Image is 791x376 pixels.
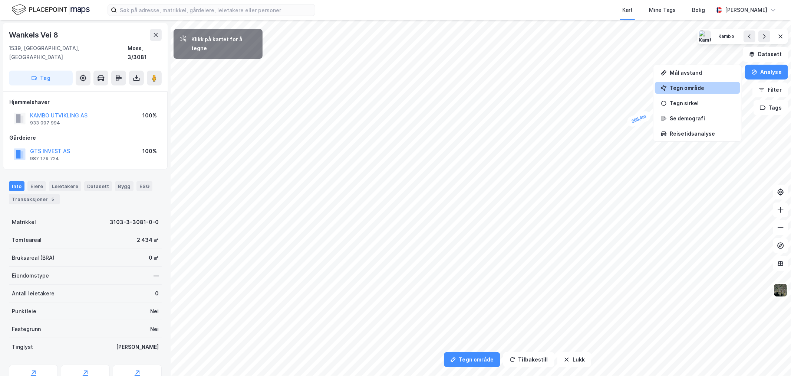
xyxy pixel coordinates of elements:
[9,29,59,41] div: Wankels Vei 8
[117,4,315,16] input: Søk på adresse, matrikkel, gårdeiere, leietakere eller personer
[115,181,134,191] div: Bygg
[9,133,161,142] div: Gårdeiere
[142,147,157,156] div: 100%
[754,340,791,376] iframe: Chat Widget
[754,340,791,376] div: Kontrollprogram for chat
[743,47,788,62] button: Datasett
[725,6,767,14] div: [PERSON_NAME]
[626,110,652,128] div: Map marker
[155,289,159,298] div: 0
[142,111,157,120] div: 100%
[670,130,734,137] div: Reisetidsanalyse
[154,271,159,280] div: —
[557,352,591,367] button: Lukk
[670,115,734,121] div: Se demografi
[128,44,162,62] div: Moss, 3/3081
[692,6,705,14] div: Bolig
[9,44,128,62] div: 1539, [GEOGRAPHIC_DATA], [GEOGRAPHIC_DATA]
[12,325,41,334] div: Festegrunn
[9,194,60,204] div: Transaksjoner
[49,195,57,203] div: 5
[503,352,554,367] button: Tilbakestill
[670,100,734,106] div: Tegn sirkel
[774,283,788,297] img: 9k=
[714,30,739,42] button: Kambo
[191,35,257,53] div: Klikk på kartet for å tegne
[444,352,500,367] button: Tegn område
[12,307,36,316] div: Punktleie
[9,98,161,107] div: Hjemmelshaver
[649,6,676,14] div: Mine Tags
[622,6,633,14] div: Kart
[150,325,159,334] div: Nei
[752,82,788,97] button: Filter
[84,181,112,191] div: Datasett
[699,30,711,42] img: Kambo
[30,120,60,126] div: 933 097 994
[150,307,159,316] div: Nei
[116,343,159,351] div: [PERSON_NAME]
[12,236,42,244] div: Tomteareal
[12,343,33,351] div: Tinglyst
[137,236,159,244] div: 2 434 ㎡
[12,271,49,280] div: Eiendomstype
[745,65,788,80] button: Analyse
[754,100,788,115] button: Tags
[27,181,46,191] div: Eiere
[719,33,735,40] div: Kambo
[110,218,159,227] div: 3103-3-3081-0-0
[12,289,55,298] div: Antall leietakere
[9,181,24,191] div: Info
[12,3,90,16] img: logo.f888ab2527a4732fd821a326f86c7f29.svg
[149,253,159,262] div: 0 ㎡
[670,69,734,76] div: Mål avstand
[30,156,59,162] div: 987 179 724
[136,181,152,191] div: ESG
[49,181,81,191] div: Leietakere
[12,218,36,227] div: Matrikkel
[670,85,734,91] div: Tegn område
[12,253,55,262] div: Bruksareal (BRA)
[9,71,73,85] button: Tag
